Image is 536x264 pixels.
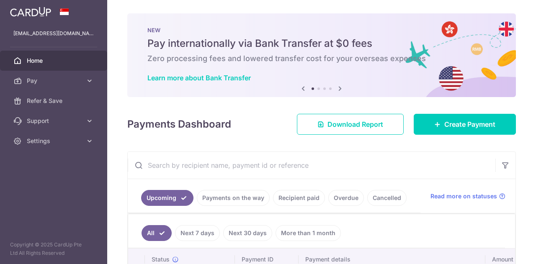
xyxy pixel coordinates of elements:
[128,152,495,179] input: Search by recipient name, payment id or reference
[175,225,220,241] a: Next 7 days
[142,225,172,241] a: All
[223,225,272,241] a: Next 30 days
[297,114,404,135] a: Download Report
[141,190,193,206] a: Upcoming
[10,7,51,17] img: CardUp
[152,255,170,264] span: Status
[367,190,407,206] a: Cancelled
[27,77,82,85] span: Pay
[27,56,82,65] span: Home
[147,54,496,64] h6: Zero processing fees and lowered transfer cost for your overseas expenses
[430,192,497,200] span: Read more on statuses
[147,27,496,33] p: NEW
[27,117,82,125] span: Support
[273,190,325,206] a: Recipient paid
[147,37,496,50] h5: Pay internationally via Bank Transfer at $0 fees
[328,190,364,206] a: Overdue
[147,74,251,82] a: Learn more about Bank Transfer
[127,13,516,97] img: Bank transfer banner
[414,114,516,135] a: Create Payment
[444,119,495,129] span: Create Payment
[430,192,505,200] a: Read more on statuses
[27,137,82,145] span: Settings
[127,117,231,132] h4: Payments Dashboard
[492,255,513,264] span: Amount
[27,97,82,105] span: Refer & Save
[327,119,383,129] span: Download Report
[197,190,270,206] a: Payments on the way
[13,29,94,38] p: [EMAIL_ADDRESS][DOMAIN_NAME]
[276,225,341,241] a: More than 1 month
